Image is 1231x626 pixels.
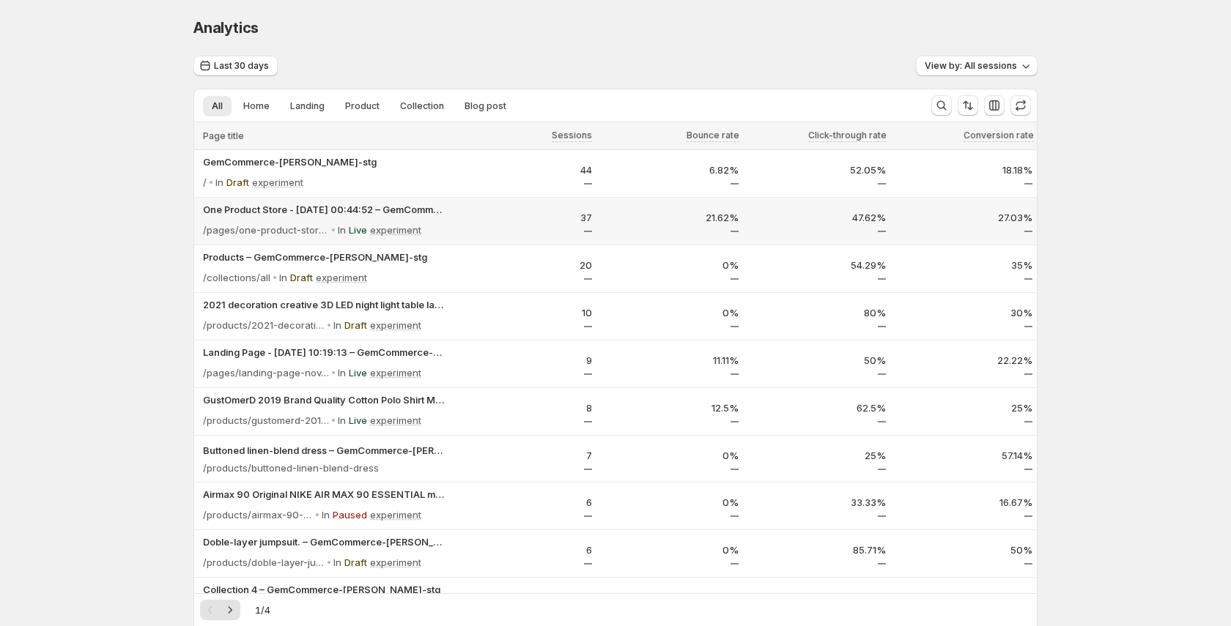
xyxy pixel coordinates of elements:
[203,555,325,570] p: /products/doble-layer-jumpsuit
[747,495,886,510] p: 33.33%
[203,270,270,285] p: /collections/all
[203,297,445,312] button: 2021 decoration creative 3D LED night light table lamp children bedroo – GemCommerce-[PERSON_NAME...
[895,353,1033,368] p: 22.22%
[220,600,240,620] button: Next
[601,258,739,272] p: 0%
[333,318,341,332] p: In
[687,130,739,141] span: Bounce rate
[747,400,886,415] p: 62.5%
[895,543,1033,557] p: 50%
[203,413,329,428] p: /products/gustomerd-2019-brand-quality-cotton-polo-shirt-men-solid-slim-fit-short-sleeve-polos-me...
[203,250,445,264] button: Products – GemCommerce-[PERSON_NAME]-stg
[193,19,259,37] span: Analytics
[454,210,592,225] p: 37
[370,318,421,332] p: experiment
[747,590,886,605] p: 40%
[349,365,367,380] p: Live
[916,56,1038,76] button: View by: All sessions
[333,507,367,522] p: Paused
[601,163,739,177] p: 6.82%
[958,95,978,116] button: Sort the results
[370,365,421,380] p: experiment
[193,56,278,76] button: Last 30 days
[279,270,287,285] p: In
[370,507,421,522] p: experiment
[252,175,303,190] p: experiment
[601,495,739,510] p: 0%
[203,443,445,458] button: Buttoned linen-blend dress – GemCommerce-[PERSON_NAME]-stg
[203,318,325,332] p: /products/2021-decoration-creative-3d-led-night-light-table-lamp-children-bedroom-child-gift-home
[203,223,329,237] p: /pages/one-product-store-sep-7-00-44-52
[465,100,506,112] span: Blog post
[454,448,592,463] p: 7
[601,400,739,415] p: 12.5%
[203,392,445,407] p: GustOmerD 2019 Brand Quality Cotton Polo Shirt Men Solid Slim Fit Shor – GemCommerce-[PERSON_NAME...
[349,223,367,237] p: Live
[601,305,739,320] p: 0%
[925,60,1017,72] span: View by: All sessions
[243,100,270,112] span: Home
[349,413,367,428] p: Live
[203,345,445,359] p: Landing Page - [DATE] 10:19:13 – GemCommerce-[PERSON_NAME]-stg
[895,448,1033,463] p: 57.14%
[895,163,1033,177] p: 18.18%
[255,603,270,617] span: 1 / 4
[338,413,346,428] p: In
[203,582,445,597] button: Collection 4 – GemCommerce-[PERSON_NAME]-stg
[290,270,313,285] p: Draft
[895,495,1033,510] p: 16.67%
[322,507,330,522] p: In
[203,487,445,502] button: Airmax 90 Original NIKE AIR MAX 90 ESSENTIAL men's Running Shoes Sport – GemCommerce-[PERSON_NAME...
[290,100,325,112] span: Landing
[601,353,739,368] p: 11.11%
[747,163,886,177] p: 52.05%
[338,365,346,380] p: In
[454,590,592,605] p: 5
[203,175,207,190] p: /
[344,318,367,332] p: Draft
[203,154,445,169] button: GemCommerce-[PERSON_NAME]-stg
[601,590,739,605] p: 20%
[964,130,1034,141] span: Conversion rate
[345,100,380,112] span: Product
[454,400,592,415] p: 8
[552,130,592,141] span: Sessions
[747,258,886,272] p: 54.29%
[215,175,223,190] p: In
[400,100,444,112] span: Collection
[601,210,739,225] p: 21.62%
[212,100,223,112] span: All
[454,495,592,510] p: 6
[895,590,1033,605] p: 20%
[454,258,592,272] p: 20
[200,600,240,620] nav: Pagination
[333,555,341,570] p: In
[895,210,1033,225] p: 27.03%
[203,507,313,522] p: /products/airmax-90-original-nike-air-max-90-essential-mens-running-shoes-sport-outdoor-sneakers-...
[203,202,445,217] button: One Product Store - [DATE] 00:44:52 – GemCommerce-[PERSON_NAME]-stg
[895,258,1033,272] p: 35%
[338,223,346,237] p: In
[747,448,886,463] p: 25%
[370,555,421,570] p: experiment
[747,210,886,225] p: 47.62%
[601,448,739,463] p: 0%
[344,555,367,570] p: Draft
[316,270,367,285] p: experiment
[214,60,269,72] span: Last 30 days
[203,461,379,475] p: /products/buttoned-linen-blend-dress
[203,534,445,549] button: Doble-layer jumpsuit. – GemCommerce-[PERSON_NAME]-stg
[454,305,592,320] p: 10
[454,163,592,177] p: 44
[454,353,592,368] p: 9
[601,543,739,557] p: 0%
[931,95,952,116] button: Search and filter results
[747,305,886,320] p: 80%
